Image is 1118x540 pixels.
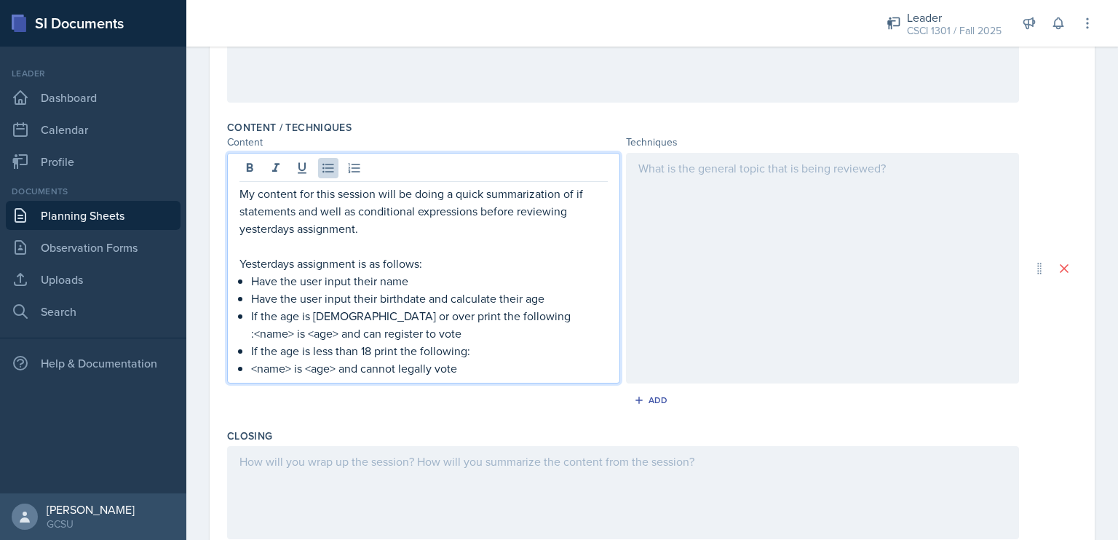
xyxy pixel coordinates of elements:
div: CSCI 1301 / Fall 2025 [907,23,1002,39]
div: Leader [6,67,181,80]
p: Have the user input their birthdate and calculate their age [251,290,608,307]
p: If the age is less than 18 print the following: [251,342,608,360]
div: Content [227,135,620,150]
label: Content / Techniques [227,120,352,135]
p: Have the user input their name [251,272,608,290]
div: Techniques [626,135,1019,150]
p: Yesterdays assignment is as follows: [239,255,608,272]
a: Dashboard [6,83,181,112]
p: If the age is [DEMOGRAPHIC_DATA] or over print the following [251,307,608,325]
label: Closing [227,429,272,443]
div: Documents [6,185,181,198]
div: Add [637,394,668,406]
a: Calendar [6,115,181,144]
a: Search [6,297,181,326]
a: Profile [6,147,181,176]
a: Observation Forms [6,233,181,262]
p: :<name> is <age> and can register to vote [251,325,608,342]
div: GCSU [47,517,135,531]
button: Add [629,389,676,411]
p: My content for this session will be doing a quick summarization of if statements and well as cond... [239,185,608,237]
p: <name> is <age> and cannot legally vote [251,360,608,377]
div: Help & Documentation [6,349,181,378]
a: Uploads [6,265,181,294]
div: [PERSON_NAME] [47,502,135,517]
a: Planning Sheets [6,201,181,230]
div: Leader [907,9,1002,26]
